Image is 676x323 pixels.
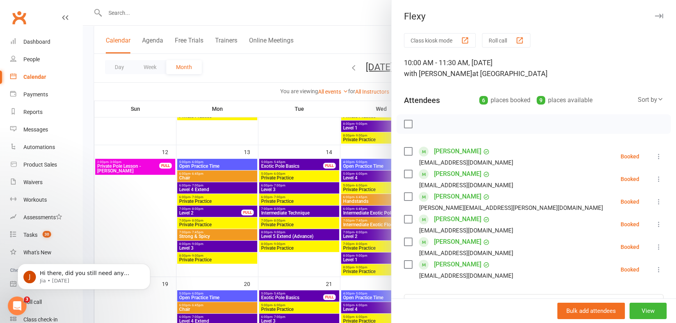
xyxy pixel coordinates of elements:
div: places available [537,95,592,106]
span: Hi there, did you still need any assistance with this one? I can see the following was shared via... [34,23,133,75]
a: What's New [10,244,82,261]
span: with [PERSON_NAME] [404,69,472,78]
a: Tasks 30 [10,226,82,244]
a: [PERSON_NAME] [434,190,481,203]
button: Bulk add attendees [557,303,625,319]
a: People [10,51,82,68]
div: Flexy [391,11,676,22]
button: Class kiosk mode [404,33,476,48]
a: Calendar [10,68,82,86]
a: Payments [10,86,82,103]
a: Messages [10,121,82,138]
div: Booked [621,176,639,182]
button: View [630,303,667,319]
div: Workouts [23,197,47,203]
iframe: Intercom live chat [8,296,27,315]
a: Product Sales [10,156,82,174]
div: Sort by [638,95,664,105]
div: Messages [23,126,48,133]
div: Assessments [23,214,62,220]
input: Search to add attendees [404,294,664,311]
a: Roll call [10,293,82,311]
a: [PERSON_NAME] [434,168,481,180]
div: [PERSON_NAME][EMAIL_ADDRESS][PERSON_NAME][DOMAIN_NAME] [419,203,603,213]
iframe: Intercom notifications message [6,247,162,302]
div: Dashboard [23,39,50,45]
a: Reports [10,103,82,121]
a: Workouts [10,191,82,209]
div: Booked [621,244,639,250]
div: Automations [23,144,55,150]
div: Class check-in [23,316,58,323]
div: Reports [23,109,43,115]
div: Product Sales [23,161,57,168]
div: Attendees [404,95,440,106]
div: 9 [537,96,545,105]
div: [EMAIL_ADDRESS][DOMAIN_NAME] [419,180,513,190]
div: [EMAIL_ADDRESS][DOMAIN_NAME] [419,158,513,168]
span: 3 [24,296,30,303]
a: Automations [10,138,82,156]
div: Booked [621,222,639,227]
a: Assessments [10,209,82,226]
div: [EMAIL_ADDRESS][DOMAIN_NAME] [419,271,513,281]
a: [PERSON_NAME] [434,213,481,225]
div: 10:00 AM - 11:30 AM, [DATE] [404,57,664,79]
a: Dashboard [10,33,82,51]
div: Calendar [23,74,46,80]
p: Message from Jia, sent 1d ago [34,30,135,37]
div: Payments [23,91,48,98]
a: Clubworx [9,8,29,27]
a: Waivers [10,174,82,191]
span: 30 [43,231,51,238]
div: [EMAIL_ADDRESS][DOMAIN_NAME] [419,248,513,258]
div: places booked [479,95,530,106]
div: Tasks [23,232,37,238]
a: [PERSON_NAME] [434,145,481,158]
div: Booked [621,154,639,159]
a: [PERSON_NAME] [434,236,481,248]
div: Booked [621,267,639,272]
div: People [23,56,40,62]
div: Waivers [23,179,43,185]
button: Roll call [482,33,530,48]
div: Roll call [23,299,42,305]
a: [PERSON_NAME] [434,258,481,271]
div: 6 [479,96,488,105]
span: at [GEOGRAPHIC_DATA] [472,69,548,78]
div: Booked [621,199,639,204]
div: [EMAIL_ADDRESS][DOMAIN_NAME] [419,225,513,236]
